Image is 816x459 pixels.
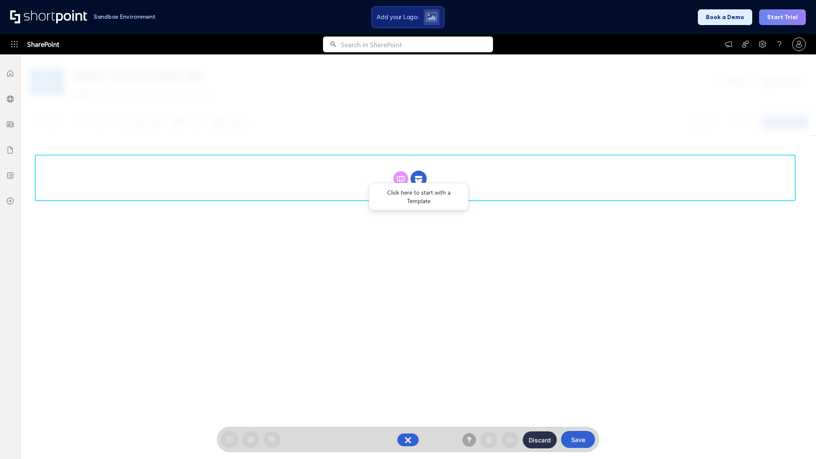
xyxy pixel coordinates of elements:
span: SharePoint [27,34,59,54]
button: Save [561,431,595,448]
h1: Sandbox Environment [93,14,156,19]
button: Start Trial [759,9,806,25]
img: Upload logo [426,12,437,22]
span: Add your Logo: [377,13,418,21]
button: Discard [523,431,557,448]
input: Search in SharePoint [341,37,493,52]
iframe: Chat Widget [773,418,816,459]
button: Book a Demo [698,9,752,25]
